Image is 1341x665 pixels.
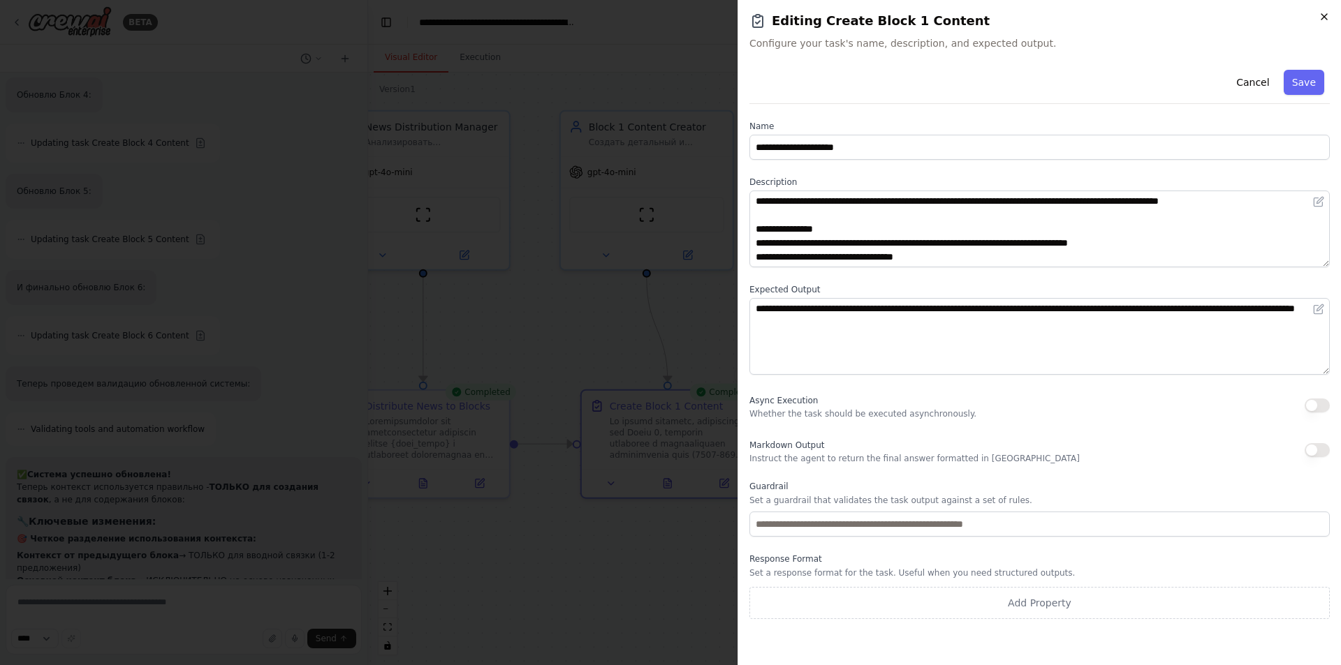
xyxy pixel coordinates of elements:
[749,495,1330,506] p: Set a guardrail that validates the task output against a set of rules.
[749,553,1330,565] label: Response Format
[1310,193,1327,210] button: Open in editor
[749,396,818,405] span: Async Execution
[749,567,1330,578] p: Set a response format for the task. Useful when you need structured outputs.
[1228,70,1277,95] button: Cancel
[749,177,1330,188] label: Description
[749,440,824,450] span: Markdown Output
[749,481,1330,492] label: Guardrail
[1310,301,1327,317] button: Open in editor
[749,36,1330,50] span: Configure your task's name, description, and expected output.
[749,408,976,419] p: Whether the task should be executed asynchronously.
[749,121,1330,132] label: Name
[749,11,1330,31] h2: Editing Create Block 1 Content
[749,284,1330,295] label: Expected Output
[749,453,1080,464] p: Instruct the agent to return the final answer formatted in [GEOGRAPHIC_DATA]
[1284,70,1324,95] button: Save
[749,587,1330,619] button: Add Property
